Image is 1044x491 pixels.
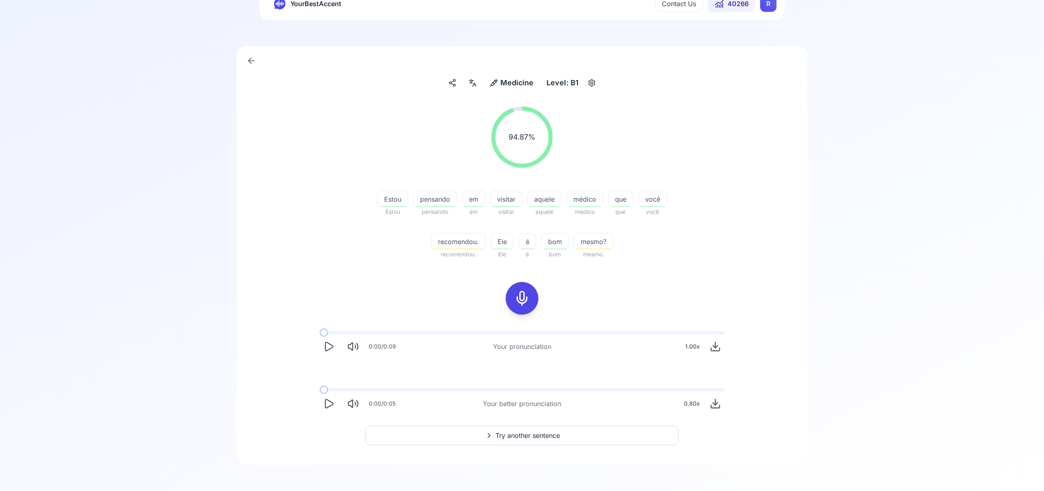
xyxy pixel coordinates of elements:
[566,207,603,217] span: médico
[541,249,569,259] span: bom
[344,395,362,413] button: Mute
[491,237,513,247] span: Ele
[639,194,667,204] span: você
[567,194,603,204] span: médico
[608,207,633,217] span: que
[527,207,562,217] span: aquele
[377,191,408,207] button: Estou
[491,194,522,204] span: visitar
[542,237,568,247] span: bom
[320,395,338,413] button: Play
[574,233,613,249] button: mesmo?
[519,237,536,247] span: é
[491,249,514,259] span: Ele
[519,249,536,259] span: é
[487,76,537,90] button: Medicine
[543,76,598,90] button: Level: B1
[495,431,560,440] span: Try another sentence
[462,207,485,217] span: em
[500,77,533,89] span: Medicine
[682,338,703,355] div: 1.00 x
[574,249,613,259] span: mesmo.
[414,194,457,204] span: pensando
[541,233,569,249] button: bom
[431,237,485,247] span: recomendou.
[462,191,485,207] button: em
[369,342,396,351] div: 0:00 / 0:09
[462,194,485,204] span: em
[365,426,679,445] button: Try another sentence
[413,207,457,217] span: pensando
[706,338,724,355] button: Download audio
[608,191,633,207] button: que
[431,233,486,249] button: recomendou.
[490,191,522,207] button: visitar
[378,194,408,204] span: Estou
[509,131,535,143] span: 94.87 %
[543,76,582,90] div: Level: B1
[608,194,633,204] span: que
[490,207,522,217] span: visitar
[320,338,338,355] button: Play
[369,400,396,408] div: 0:00 / 0:05
[519,233,536,249] button: é
[528,194,561,204] span: aquele
[527,191,562,207] button: aquele
[638,207,667,217] span: você
[574,237,613,247] span: mesmo?
[566,191,603,207] button: médico
[706,395,724,413] button: Download audio
[491,233,514,249] button: Ele
[493,342,551,351] div: Your pronunciation
[681,395,703,412] div: 0.80 x
[638,191,667,207] button: você
[431,249,486,259] span: recomendou.
[413,191,457,207] button: pensando
[377,207,408,217] span: Estou
[344,338,362,355] button: Mute
[483,399,561,409] div: Your better pronunciation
